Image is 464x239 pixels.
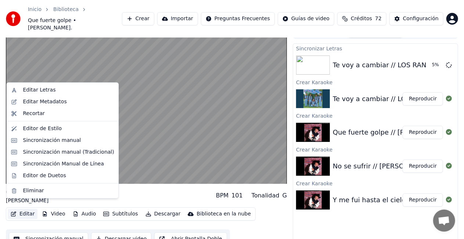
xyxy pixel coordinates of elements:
div: Biblioteca en la nube [197,210,251,218]
a: Biblioteca [53,6,79,13]
div: Crear Karaoke [293,111,458,120]
button: Subtítulos [100,209,141,219]
a: Inicio [28,6,42,13]
div: Sincronización manual [23,137,81,144]
button: Reproducir [403,160,443,173]
div: Recortar [23,110,45,117]
div: G [283,191,287,200]
div: Sincronización manual (Tradicional) [23,149,114,156]
nav: breadcrumb [28,6,122,32]
button: Editar [8,209,37,219]
img: youka [6,11,21,26]
button: Configuración [389,12,443,25]
button: Audio [70,209,99,219]
div: [PERSON_NAME] [6,197,68,204]
button: Preguntas Frecuentes [201,12,275,25]
button: Reproducir [403,193,443,207]
div: BPM [216,191,229,200]
div: Editor de Estilo [23,125,62,132]
div: Editor de Duetos [23,172,66,179]
span: 72 [375,15,382,22]
button: Descargar [143,209,184,219]
button: Reproducir [403,126,443,139]
span: Que fuerte golpe • [PERSON_NAME]. [28,17,122,32]
div: Crear Karaoke [293,78,458,86]
button: Reproducir [403,92,443,106]
span: Créditos [351,15,372,22]
div: Sincronizar Letras [293,44,458,53]
a: Chat abierto [433,210,455,232]
div: Eliminar [23,187,44,195]
button: Video [39,209,68,219]
div: Configuración [403,15,439,22]
div: Editar Letras [23,86,55,94]
div: Tonalidad [252,191,280,200]
div: Sincronización Manual de Línea [23,160,104,168]
div: Que fuerte golpe [6,187,68,197]
button: Créditos72 [337,12,386,25]
button: Guías de video [278,12,334,25]
div: 101 [231,191,243,200]
div: Crear Karaoke [293,145,458,154]
div: Crear Karaoke [293,179,458,188]
button: Importar [157,12,198,25]
div: Editar Metadatos [23,98,66,106]
button: Crear [122,12,154,25]
div: 5 % [432,62,443,68]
